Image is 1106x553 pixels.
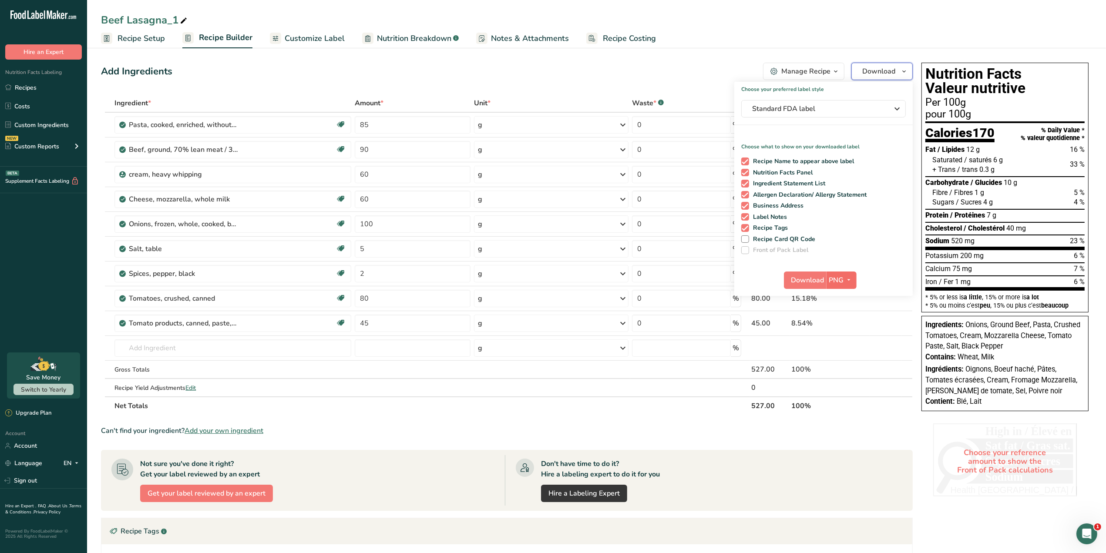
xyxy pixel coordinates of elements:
div: g [478,268,482,279]
div: and does not show ingredients in french anymore [38,138,160,155]
span: / Fer [939,278,953,286]
div: Save Money [27,373,61,382]
a: Terms & Conditions . [5,503,81,515]
div: g [478,244,482,254]
span: 1 mg [955,278,971,286]
div: table looks different [99,118,160,127]
span: 170 [972,125,995,140]
div: 45.00 [751,318,788,328]
span: Sugars [932,198,954,206]
div: % Daily Value * % valeur quotidienne * [1021,127,1085,142]
span: 7 % [1074,265,1085,273]
span: Blé, Lait [957,397,982,406]
span: Fat [925,145,936,154]
h1: Nutrition Facts Valeur nutritive [925,67,1085,96]
a: Hire an Expert . [5,503,36,509]
span: Protein [925,211,948,219]
div: Pasta, cooked, enriched, without added salt [129,120,238,130]
th: 100% [790,396,870,415]
span: / Fibres [949,188,973,197]
div: 0 [751,382,788,393]
p: Active [42,11,60,20]
div: Beef, ground, 70% lean meat / 30% fat, raw [129,144,238,155]
button: Emoji picker [13,285,20,292]
a: Nutrition Breakdown [362,29,459,48]
span: + Trans [932,165,955,174]
button: PNG [827,271,857,289]
div: Tomatoes, crushed, canned [129,293,238,304]
div: Recipe Tags [101,518,912,544]
div: So if your total recipe yield is 527g you need to put the number of servings 5.27 so the label re... [14,209,136,243]
div: Calories [925,127,995,143]
div: but per 100g [114,61,167,80]
div: Don't have time to do it? Hire a labeling expert to do it for you [541,459,660,479]
button: Send a message… [149,282,163,295]
span: / Lipides [938,145,965,154]
span: / Glucides [971,178,1002,187]
div: Per 100g [925,97,1085,108]
span: Ingrédients: [925,365,964,373]
span: Add your own ingredient [185,426,263,436]
span: Cholesterol [925,224,962,232]
span: Iron [925,278,937,286]
div: Waste [632,98,664,108]
p: Choose what to show on your downloaded label [734,136,913,151]
a: Recipe Setup [101,29,165,48]
div: Gross Totals [114,365,351,374]
span: 1 [1094,523,1101,530]
div: g [478,293,482,304]
div: Tomato products, canned, paste, without salt added (Includes foods for USDA's Food Distribution P... [129,318,238,328]
a: Notes & Attachments [476,29,569,48]
span: Contient: [925,397,955,406]
div: Recipe Yield Adjustments [114,383,351,392]
div: Add Ingredients [101,64,172,79]
span: Onions, Ground Beef, Pasta, Crushed Tomatoes, Cream, Mozzarella Cheese, Tomato Paste, Salt, Black... [925,321,1080,350]
div: 15.18% [791,293,868,304]
div: Aya says… [7,87,167,113]
div: Upgrade Plan [5,409,51,418]
div: g [478,219,482,229]
div: Aya says… [7,204,167,264]
span: Ingredients: [925,321,964,329]
button: Switch to Yearly [13,384,74,395]
a: Recipe Builder [182,28,252,49]
div: pour 100g [925,109,1085,120]
iframe: Intercom live chat [1076,523,1097,544]
button: Home [136,3,153,20]
div: g [478,120,482,130]
div: NEW [5,136,18,141]
div: g [478,144,482,155]
a: Customize Label [270,29,345,48]
span: Customize Label [285,33,345,44]
th: Net Totals [113,396,750,415]
div: Powered By FoodLabelMaker © 2025 All Rights Reserved [5,529,82,539]
span: 33 % [1070,160,1085,168]
span: Saturated [932,156,962,164]
img: Profile image for Aya [25,5,39,19]
span: 75 mg [952,265,972,273]
div: Nick says… [7,113,167,133]
span: 12 g [966,145,980,154]
button: Download [784,271,827,289]
span: 7 g [987,211,996,219]
button: Hire an Expert [5,44,82,60]
span: peu [980,302,990,309]
span: a lot [1026,294,1039,301]
a: Privacy Policy [34,509,61,515]
span: Recipe Builder [199,32,252,44]
button: Get your label reviewed by an expert [140,485,273,502]
input: Add Ingredient [114,339,351,357]
div: So if your total recipe yield is 527g you need to put the number of servings 5.27 so the label re... [7,204,143,248]
span: Recipe Costing [603,33,656,44]
span: 1 g [975,188,984,197]
span: Download [862,66,895,77]
div: cream, heavy whipping [129,169,238,180]
div: g [478,343,482,353]
span: 6 g [993,156,1003,164]
a: Recipe Costing [586,29,656,48]
span: Ingredient Statement List [749,180,826,188]
span: 40 mg [1006,224,1026,232]
h1: [PERSON_NAME] [42,4,99,11]
span: 6 % [1074,278,1085,286]
span: 5 % [1074,188,1085,197]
